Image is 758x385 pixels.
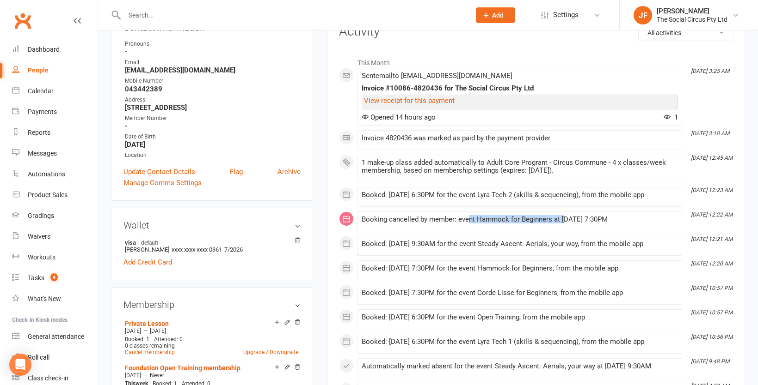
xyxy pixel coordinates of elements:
[12,289,98,309] a: What's New
[339,53,733,68] li: This Month
[492,12,504,19] span: Add
[125,58,301,67] div: Email
[362,313,678,321] div: Booked: [DATE] 6:30PM for the event Open Training, from the mobile app
[28,274,44,282] div: Tasks
[125,349,175,355] a: Cancel membership
[28,46,60,53] div: Dashboard
[125,103,301,112] strong: [STREET_ADDRESS]
[172,246,222,253] span: xxxx xxxx xxxx 0361
[28,66,49,74] div: People
[150,328,166,334] span: [DATE]
[125,122,301,130] strong: -
[657,7,727,15] div: [PERSON_NAME]
[362,84,678,92] div: Invoice #10086-4820436 for The Social Circus Pty Ltd
[154,336,183,343] span: Attended: 0
[691,187,733,193] i: [DATE] 12:23 AM
[12,122,98,143] a: Reports
[28,87,54,95] div: Calendar
[125,48,301,56] strong: -
[12,164,98,185] a: Automations
[691,155,733,161] i: [DATE] 12:45 AM
[150,372,164,379] span: Never
[28,129,50,136] div: Reports
[664,113,678,121] span: 1
[553,5,579,25] span: Settings
[28,233,50,240] div: Waivers
[123,300,301,310] h3: Membership
[362,134,678,142] div: Invoice 4820436 was marked as paid by the payment provider
[12,205,98,226] a: Gradings
[125,114,301,123] div: Member Number
[362,191,678,199] div: Booked: [DATE] 6:30PM for the event Lyra Tech 2 (skills & sequencing), from the mobile app
[691,334,733,340] i: [DATE] 10:56 PM
[362,113,436,121] span: Opened 14 hours ago
[691,260,733,267] i: [DATE] 12:20 AM
[125,40,301,48] div: Pronouns
[691,309,733,316] i: [DATE] 10:57 PM
[28,333,84,340] div: General attendance
[125,132,301,141] div: Date of Birth
[28,150,57,157] div: Messages
[125,320,169,327] a: Private Lesson
[277,166,301,177] a: Archive
[12,81,98,102] a: Calendar
[28,108,57,115] div: Payments
[691,211,733,218] i: [DATE] 12:22 AM
[138,239,161,246] span: default
[362,216,678,223] div: Booking cancelled by member: event Hammock for Beginners at [DATE] 7:30PM
[28,354,49,361] div: Roll call
[12,185,98,205] a: Product Sales
[122,9,464,22] input: Search...
[9,354,31,376] div: Open Intercom Messenger
[28,170,65,178] div: Automations
[362,289,678,297] div: Booked: [DATE] 7:30PM for the event Corde Lisse for Beginners, from the mobile app
[123,177,202,188] a: Manage Comms Settings
[691,130,729,137] i: [DATE] 3:18 AM
[50,273,58,281] span: 4
[12,102,98,122] a: Payments
[28,212,54,219] div: Gradings
[125,372,141,379] span: [DATE]
[691,68,729,74] i: [DATE] 3:25 AM
[123,257,172,268] a: Add Credit Card
[657,15,727,24] div: The Social Circus Pty Ltd
[12,39,98,60] a: Dashboard
[362,362,678,370] div: Automatically marked absent for the event Steady Ascent: Aerials, your way at [DATE] 9:30AM
[364,96,455,105] a: View receipt for this payment
[125,364,240,372] a: Foundation Open Training membership
[125,140,301,149] strong: [DATE]
[28,253,55,261] div: Workouts
[12,247,98,268] a: Workouts
[123,237,301,254] li: [PERSON_NAME]
[123,220,301,230] h3: Wallet
[362,240,678,248] div: Booked: [DATE] 9:30AM for the event Steady Ascent: Aerials, your way, from the mobile app
[125,336,149,343] span: Booked: 1
[125,77,301,85] div: Mobile Number
[125,151,301,160] div: Location
[11,9,34,32] a: Clubworx
[125,239,296,246] strong: visa
[125,66,301,74] strong: [EMAIL_ADDRESS][DOMAIN_NAME]
[12,347,98,368] a: Roll call
[12,326,98,347] a: General attendance kiosk mode
[123,166,195,177] a: Update Contact Details
[28,191,68,199] div: Product Sales
[123,19,301,33] h3: Contact information
[123,327,301,335] div: —
[691,285,733,291] i: [DATE] 10:57 PM
[224,246,243,253] span: 7/2026
[12,143,98,164] a: Messages
[28,374,68,382] div: Class check-in
[691,358,729,365] i: [DATE] 9:48 PM
[28,295,61,302] div: What's New
[125,328,141,334] span: [DATE]
[12,268,98,289] a: Tasks 4
[125,85,301,93] strong: 043442389
[12,226,98,247] a: Waivers
[123,372,301,379] div: —
[691,236,733,242] i: [DATE] 12:21 AM
[634,6,652,24] div: JF
[362,72,512,80] span: Sent email to [EMAIL_ADDRESS][DOMAIN_NAME]
[125,343,175,349] span: 0 classes remaining
[12,60,98,81] a: People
